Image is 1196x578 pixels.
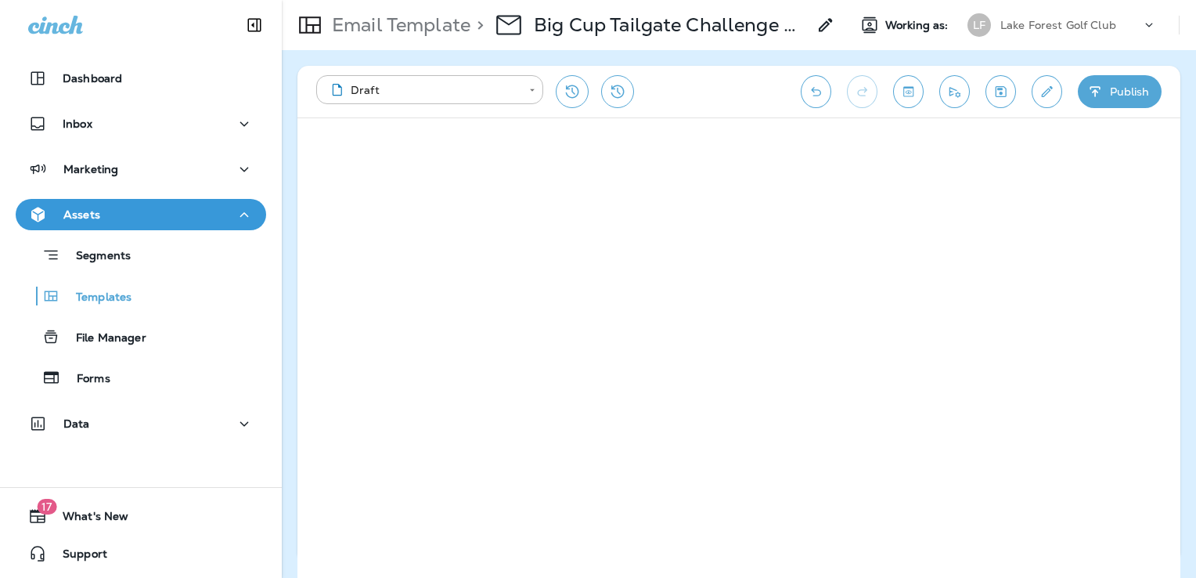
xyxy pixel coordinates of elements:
p: Segments [60,249,131,265]
button: Toggle preview [893,75,924,108]
button: Undo [801,75,831,108]
button: Assets [16,199,266,230]
button: Send test email [939,75,970,108]
button: Data [16,408,266,439]
button: Segments [16,238,266,272]
p: Dashboard [63,72,122,85]
button: Marketing [16,154,266,185]
button: Restore from previous version [556,75,589,108]
button: Forms [16,361,266,394]
span: Working as: [885,19,952,32]
p: Templates [60,291,131,305]
p: Marketing [63,163,118,175]
div: Draft [327,82,518,98]
p: Lake Forest Golf Club [1000,19,1116,31]
button: File Manager [16,320,266,353]
button: Inbox [16,108,266,139]
button: Dashboard [16,63,266,94]
button: Edit details [1032,75,1062,108]
span: Support [47,547,107,566]
p: Inbox [63,117,92,130]
span: What's New [47,510,128,529]
button: Publish [1078,75,1162,108]
button: Templates [16,280,266,312]
button: View Changelog [601,75,634,108]
button: 17What's New [16,500,266,532]
div: LF [967,13,991,37]
span: 17 [37,499,56,515]
p: Data [63,417,90,430]
button: Save [985,75,1016,108]
p: Email Template [326,13,470,37]
p: File Manager [60,331,146,346]
p: Big Cup Tailgate Challenge 2025 - 10/25 [534,13,807,37]
button: Support [16,538,266,569]
p: > [470,13,484,37]
p: Assets [63,208,100,221]
button: Collapse Sidebar [232,9,276,41]
p: Forms [61,372,110,387]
